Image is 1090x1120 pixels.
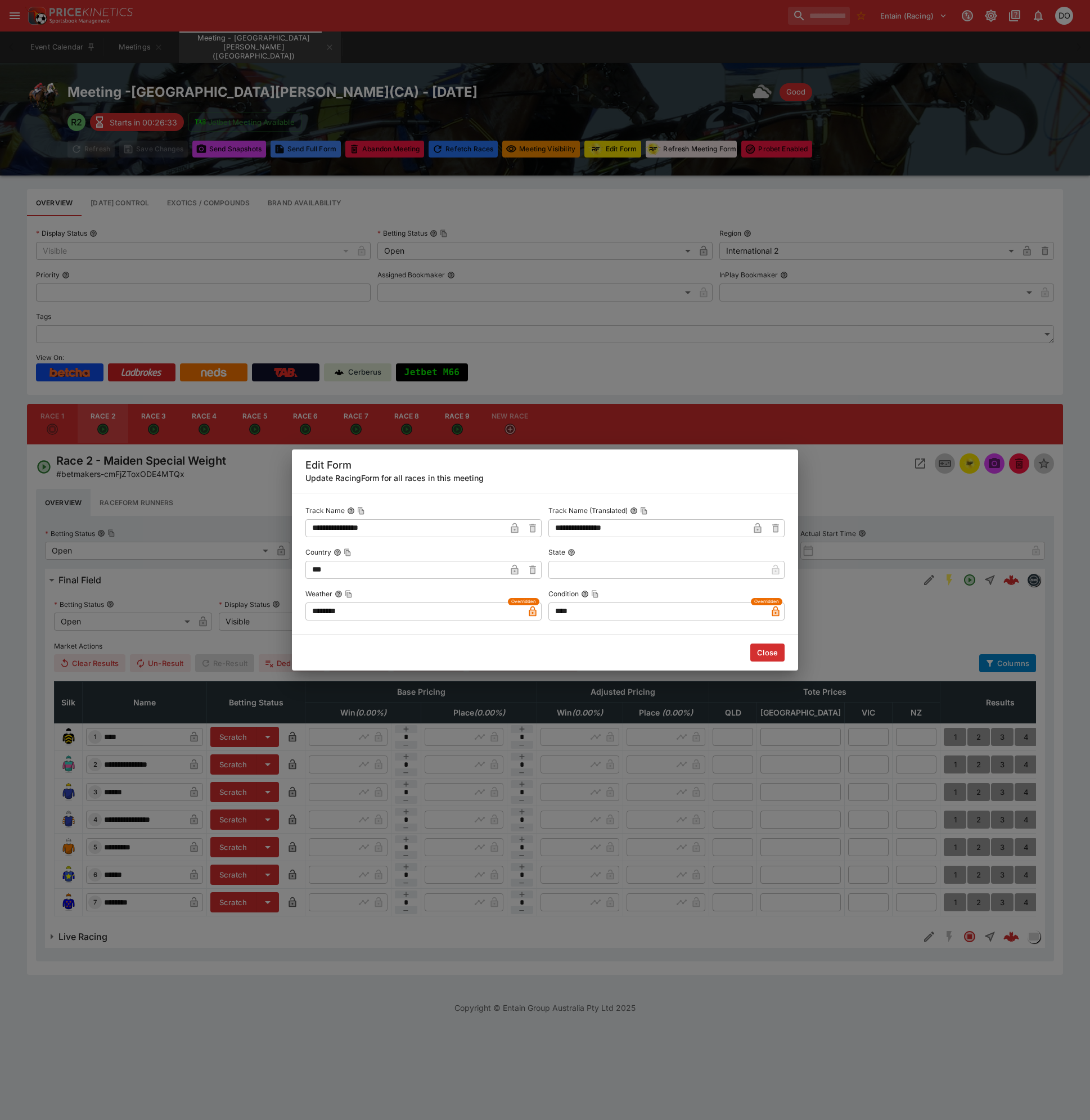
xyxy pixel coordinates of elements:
[511,598,536,605] span: Overridden
[548,547,565,557] p: State
[305,589,332,599] p: Weather
[305,506,345,515] p: Track Name
[591,590,599,598] button: Copy To Clipboard
[305,458,785,471] h5: Edit Form
[750,644,785,662] button: Close
[640,507,648,515] button: Copy To Clipboard
[305,547,331,557] p: Country
[630,507,638,515] button: Track Name (Translated)Copy To Clipboard
[305,472,785,484] h6: Update RacingForm for all races in this meeting
[581,590,589,598] button: ConditionCopy To Clipboard
[345,590,353,598] button: Copy To Clipboard
[548,589,579,599] p: Condition
[335,590,343,598] button: WeatherCopy To Clipboard
[357,507,365,515] button: Copy To Clipboard
[548,506,628,515] p: Track Name (Translated)
[567,548,575,556] button: State
[347,507,355,515] button: Track NameCopy To Clipboard
[344,548,352,556] button: Copy To Clipboard
[754,598,779,605] span: Overridden
[334,548,341,556] button: CountryCopy To Clipboard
